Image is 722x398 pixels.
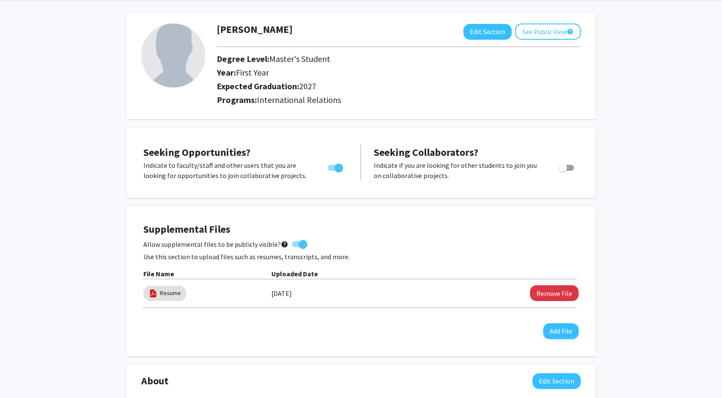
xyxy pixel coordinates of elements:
[257,94,341,105] span: International Relations
[271,269,318,278] b: Uploaded Date
[143,160,312,181] p: Indicate to faculty/staff and other users that you are looking for opportunities to join collabor...
[374,146,478,159] span: Seeking Collaborators?
[374,160,542,181] p: Indicate if you are looking for other students to join you on collaborative projects.
[217,81,507,91] h2: Expected Graduation:
[530,285,579,301] button: Remove Resume File
[567,26,574,37] mat-icon: help
[143,269,174,278] b: File Name
[143,146,250,159] span: Seeking Opportunities?
[533,373,581,389] button: Edit About
[217,95,581,105] h2: Programs:
[217,67,507,78] h2: Year:
[281,239,288,249] mat-icon: help
[324,160,348,173] div: Toggle
[141,373,169,389] span: About
[6,360,36,392] iframe: Chat
[217,23,293,36] h1: [PERSON_NAME]
[515,23,581,40] button: See Public View
[143,223,579,236] h4: Supplemental Files
[555,160,579,173] div: Toggle
[271,286,292,301] label: [DATE]
[141,23,205,88] img: Profile Picture
[269,53,330,64] span: Master's Student
[217,54,507,64] h2: Degree Level:
[143,252,579,262] p: Use this section to upload files such as resumes, transcripts, and more.
[236,67,269,78] span: First Year
[160,289,181,298] a: Resume
[543,323,579,339] button: Add File
[143,239,288,249] span: Allow supplemental files to be publicly visible?
[148,289,158,298] img: pdf_icon.png
[463,24,512,40] button: Edit Section
[299,81,316,91] span: 2027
